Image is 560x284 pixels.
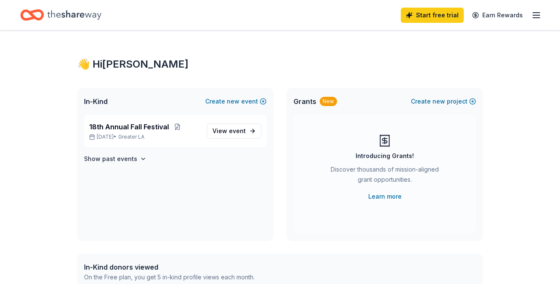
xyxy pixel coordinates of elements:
div: In-Kind donors viewed [84,262,255,272]
div: 👋 Hi [PERSON_NAME] [77,57,483,71]
span: event [229,127,246,134]
button: Show past events [84,154,147,164]
span: View [212,126,246,136]
button: Createnewproject [411,96,476,106]
span: new [227,96,239,106]
div: New [320,97,337,106]
span: 18th Annual Fall Festival [89,122,169,132]
span: Greater LA [118,134,144,140]
a: Start free trial [401,8,464,23]
span: In-Kind [84,96,108,106]
div: On the Free plan, you get 5 in-kind profile views each month. [84,272,255,282]
div: Discover thousands of mission-aligned grant opportunities. [327,164,442,188]
p: [DATE] • [89,134,200,140]
span: Grants [294,96,316,106]
a: View event [207,123,261,139]
a: Home [20,5,101,25]
div: Introducing Grants! [356,151,414,161]
a: Earn Rewards [467,8,528,23]
h4: Show past events [84,154,137,164]
button: Createnewevent [205,96,266,106]
span: new [432,96,445,106]
a: Learn more [368,191,402,202]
